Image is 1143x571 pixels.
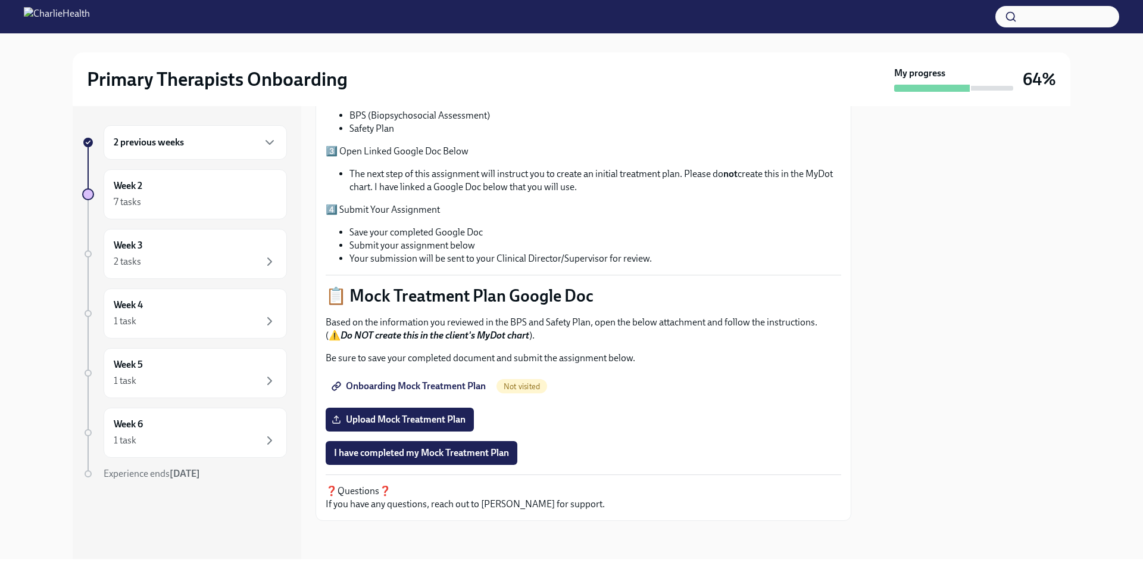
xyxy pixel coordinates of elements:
p: 4️⃣ Submit Your Assignment [326,203,841,216]
h3: 64% [1023,69,1056,90]
p: ❓Questions❓ If you have any questions, reach out to [PERSON_NAME] for support. [326,485,841,511]
h6: Week 4 [114,299,143,312]
p: 3️⃣ Open Linked Google Doc Below [326,145,841,158]
a: Week 41 task [82,288,287,339]
a: Onboarding Mock Treatment Plan [326,374,494,398]
li: The next step of this assignment will instruct you to create an initial treatment plan. Please do... [349,167,841,194]
strong: [DATE] [170,468,200,479]
h6: Week 5 [114,358,143,371]
a: Week 51 task [82,348,287,398]
strong: My progress [894,67,945,80]
span: Not visited [496,382,547,391]
a: Week 61 task [82,408,287,458]
span: Onboarding Mock Treatment Plan [334,380,486,392]
h6: Week 6 [114,418,143,431]
label: Upload Mock Treatment Plan [326,408,474,432]
p: Based on the information you reviewed in the BPS and Safety Plan, open the below attachment and f... [326,316,841,342]
h2: Primary Therapists Onboarding [87,67,348,91]
div: 1 task [114,315,136,328]
button: I have completed my Mock Treatment Plan [326,441,517,465]
li: Your submission will be sent to your Clinical Director/Supervisor for review. [349,252,841,265]
span: I have completed my Mock Treatment Plan [334,447,509,459]
span: Experience ends [104,468,200,479]
li: Save your completed Google Doc [349,226,841,239]
span: Upload Mock Treatment Plan [334,414,466,426]
strong: Do NOT create this in the client's MyDot chart [341,330,529,341]
img: CharlieHealth [24,7,90,26]
div: 1 task [114,374,136,387]
p: 📋 Mock Treatment Plan Google Doc [326,285,841,306]
h6: Week 3 [114,239,143,252]
a: Week 32 tasks [82,229,287,279]
div: 7 tasks [114,195,141,209]
p: Be sure to save your completed document and submit the assignment below. [326,352,841,365]
h6: 2 previous weeks [114,136,184,149]
strong: not [723,168,738,179]
h6: Week 2 [114,179,142,193]
div: 1 task [114,434,136,447]
div: 2 tasks [114,255,141,268]
a: Week 27 tasks [82,169,287,219]
li: Safety Plan [349,122,841,135]
div: 2 previous weeks [104,125,287,160]
li: BPS (Biopsychosocial Assessment) [349,109,841,122]
li: Submit your assignment below [349,239,841,252]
